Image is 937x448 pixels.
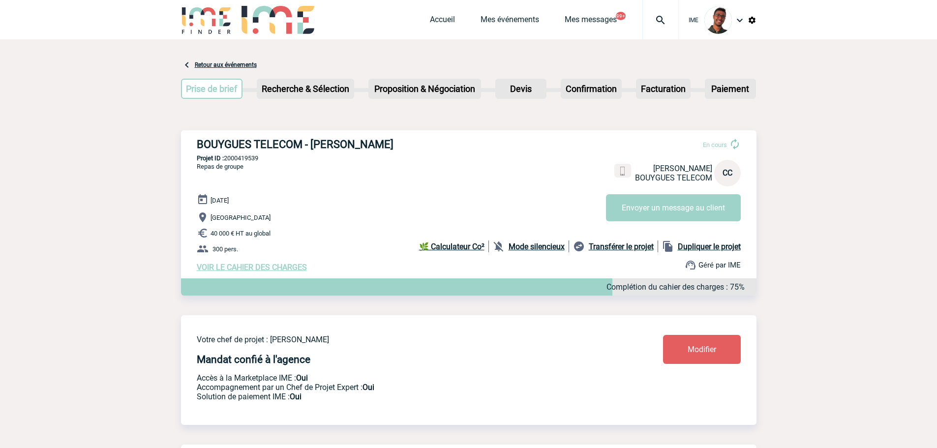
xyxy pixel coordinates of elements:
[618,167,627,176] img: portable.png
[296,373,308,383] b: Oui
[363,383,374,392] b: Oui
[678,242,741,251] b: Dupliquer le projet
[635,173,712,182] span: BOUYGUES TELECOM
[197,383,605,392] p: Prestation payante
[606,194,741,221] button: Envoyer un message au client
[197,335,605,344] p: Votre chef de projet : [PERSON_NAME]
[430,15,455,29] a: Accueil
[723,168,732,178] span: CC
[258,80,353,98] p: Recherche & Sélection
[653,164,712,173] span: [PERSON_NAME]
[496,80,545,98] p: Devis
[290,392,302,401] b: Oui
[704,6,732,34] img: 124970-0.jpg
[211,230,271,237] span: 40 000 € HT au global
[197,163,243,170] span: Repas de groupe
[662,240,674,252] img: file_copy-black-24dp.png
[562,80,621,98] p: Confirmation
[688,345,716,354] span: Modifier
[195,61,257,68] a: Retour aux événements
[211,197,229,204] span: [DATE]
[197,392,605,401] p: Conformité aux process achat client, Prise en charge de la facturation, Mutualisation de plusieur...
[419,242,484,251] b: 🌿 Calculateur Co²
[565,15,617,29] a: Mes messages
[181,154,756,162] p: 2000419539
[689,17,698,24] span: IME
[616,12,626,20] button: 99+
[197,154,224,162] b: Projet ID :
[706,80,755,98] p: Paiement
[211,214,271,221] span: [GEOGRAPHIC_DATA]
[182,80,242,98] p: Prise de brief
[419,240,489,252] a: 🌿 Calculateur Co²
[509,242,565,251] b: Mode silencieux
[369,80,480,98] p: Proposition & Négociation
[703,141,727,149] span: En cours
[197,354,310,365] h4: Mandat confié à l'agence
[589,242,654,251] b: Transférer le projet
[637,80,690,98] p: Facturation
[197,263,307,272] a: VOIR LE CAHIER DES CHARGES
[698,261,741,269] span: Géré par IME
[481,15,539,29] a: Mes événements
[181,6,232,34] img: IME-Finder
[197,373,605,383] p: Accès à la Marketplace IME :
[197,138,492,150] h3: BOUYGUES TELECOM - [PERSON_NAME]
[685,259,696,271] img: support.png
[212,245,238,253] span: 300 pers.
